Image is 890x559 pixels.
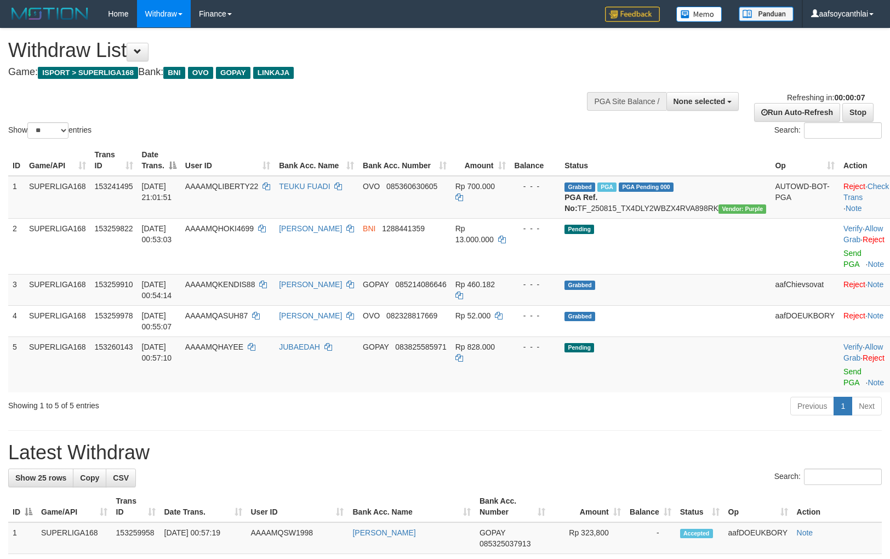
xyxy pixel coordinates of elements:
label: Search: [774,469,882,485]
span: 153241495 [95,182,133,191]
a: Send PGA [843,249,862,269]
td: SUPERLIGA168 [25,218,90,274]
span: Grabbed [564,281,595,290]
a: Send PGA [843,367,862,387]
a: JUBAEDAH [279,343,320,351]
td: 3 [8,274,25,305]
a: Note [868,260,884,269]
span: OVO [363,311,380,320]
a: Reject [863,235,885,244]
th: Bank Acc. Number: activate to sort column ascending [475,491,550,522]
span: AAAAMQHAYEE [185,343,243,351]
span: BNI [363,224,375,233]
span: [DATE] 00:53:03 [142,224,172,244]
label: Search: [774,122,882,139]
div: - - - [515,310,556,321]
td: [DATE] 00:57:19 [160,522,247,554]
span: · [843,224,883,244]
td: AAAAMQSW1998 [247,522,349,554]
td: 2 [8,218,25,274]
td: SUPERLIGA168 [37,522,112,554]
td: SUPERLIGA168 [25,274,90,305]
a: Verify [843,343,863,351]
a: Next [852,397,882,415]
b: PGA Ref. No: [564,193,597,213]
div: Showing 1 to 5 of 5 entries [8,396,363,411]
a: Verify [843,224,863,233]
th: Amount: activate to sort column ascending [550,491,625,522]
span: 153259910 [95,280,133,289]
img: Button%20Memo.svg [676,7,722,22]
h1: Latest Withdraw [8,442,882,464]
span: Copy [80,474,99,482]
span: Pending [564,343,594,352]
th: Trans ID: activate to sort column ascending [90,145,138,176]
a: 1 [834,397,852,415]
img: MOTION_logo.png [8,5,92,22]
th: Date Trans.: activate to sort column ascending [160,491,247,522]
img: panduan.png [739,7,794,21]
select: Showentries [27,122,69,139]
span: [DATE] 00:55:07 [142,311,172,331]
span: Grabbed [564,312,595,321]
span: GOPAY [363,280,389,289]
td: SUPERLIGA168 [25,176,90,219]
a: Run Auto-Refresh [754,103,840,122]
span: AAAAMQKENDIS88 [185,280,255,289]
a: Previous [790,397,834,415]
th: User ID: activate to sort column ascending [247,491,349,522]
span: GOPAY [480,528,505,537]
td: Rp 323,800 [550,522,625,554]
a: [PERSON_NAME] [352,528,415,537]
span: Rp 52.000 [455,311,491,320]
a: Check Trans [843,182,889,202]
img: Feedback.jpg [605,7,660,22]
div: - - - [515,181,556,192]
th: Op: activate to sort column ascending [771,145,839,176]
span: [DATE] 21:01:51 [142,182,172,202]
td: 1 [8,176,25,219]
span: [DATE] 00:54:14 [142,280,172,300]
a: Note [846,204,862,213]
h4: Game: Bank: [8,67,583,78]
th: Bank Acc. Name: activate to sort column ascending [275,145,358,176]
th: Balance: activate to sort column ascending [625,491,676,522]
span: Copy 1288441359 to clipboard [382,224,425,233]
span: Vendor URL: https://trx4.1velocity.biz [718,204,766,214]
a: Note [868,311,884,320]
span: ISPORT > SUPERLIGA168 [38,67,138,79]
a: [PERSON_NAME] [279,280,342,289]
span: Copy 083825585971 to clipboard [395,343,446,351]
span: CSV [113,474,129,482]
a: Reject [863,353,885,362]
span: AAAAMQLIBERTY22 [185,182,259,191]
th: Balance [510,145,561,176]
th: ID [8,145,25,176]
input: Search: [804,122,882,139]
span: BNI [163,67,185,79]
span: Marked by aafsoycanthlai [597,182,617,192]
span: Copy 085325037913 to clipboard [480,539,530,548]
span: 153259978 [95,311,133,320]
strong: 00:00:07 [834,93,865,102]
td: 153259958 [112,522,160,554]
a: Note [797,528,813,537]
td: - [625,522,676,554]
input: Search: [804,469,882,485]
span: Rp 460.182 [455,280,495,289]
th: Trans ID: activate to sort column ascending [112,491,160,522]
td: SUPERLIGA168 [25,336,90,392]
span: Refreshing in: [787,93,865,102]
a: Reject [843,311,865,320]
span: AAAAMQHOKI4699 [185,224,254,233]
a: CSV [106,469,136,487]
th: Date Trans.: activate to sort column descending [138,145,181,176]
button: None selected [666,92,739,111]
th: Status [560,145,771,176]
span: None selected [674,97,726,106]
a: Stop [842,103,874,122]
span: OVO [188,67,213,79]
th: Op: activate to sort column ascending [724,491,792,522]
th: ID: activate to sort column descending [8,491,37,522]
a: Note [868,280,884,289]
